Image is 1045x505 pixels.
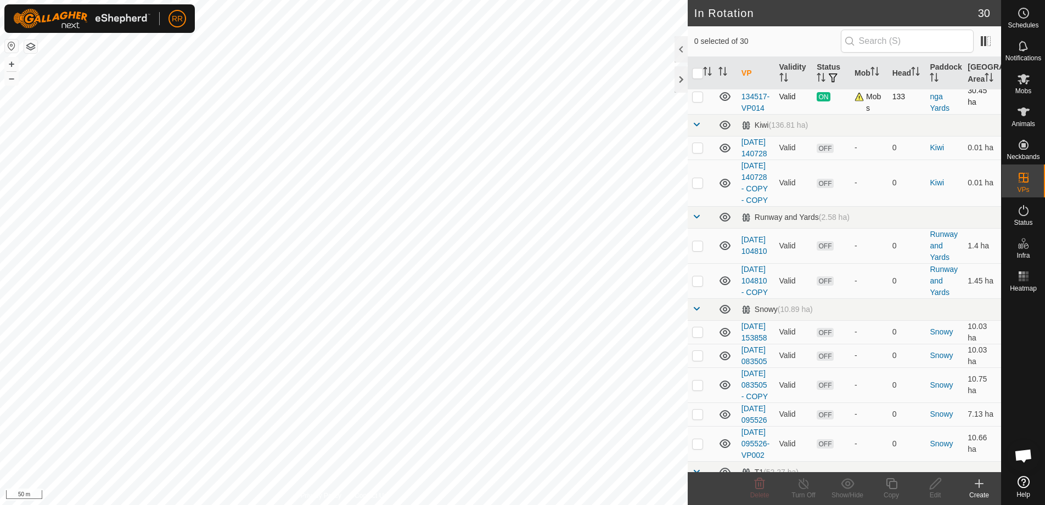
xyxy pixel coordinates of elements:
[703,69,712,77] p-sorticon: Activate to sort
[925,57,963,90] th: Paddock
[930,81,954,112] a: Coomonga Yards
[817,75,825,83] p-sorticon: Activate to sort
[963,57,1001,90] th: [GEOGRAPHIC_DATA] Area
[817,144,833,153] span: OFF
[775,79,813,114] td: Valid
[930,439,953,448] a: Snowy
[855,408,884,420] div: -
[775,426,813,461] td: Valid
[741,161,768,205] a: [DATE] 140728 - COPY - COPY
[817,351,833,361] span: OFF
[855,177,884,189] div: -
[741,428,769,459] a: [DATE] 095526-VP002
[930,75,939,83] p-sorticon: Activate to sort
[5,58,18,71] button: +
[855,438,884,450] div: -
[355,491,387,501] a: Contact Us
[911,69,920,77] p-sorticon: Activate to sort
[817,381,833,390] span: OFF
[741,305,813,314] div: Snowy
[888,263,926,298] td: 0
[963,367,1001,402] td: 10.75 ha
[775,367,813,402] td: Valid
[855,326,884,338] div: -
[817,410,833,419] span: OFF
[775,228,813,263] td: Valid
[888,136,926,160] td: 0
[869,490,913,500] div: Copy
[888,160,926,206] td: 0
[1005,55,1041,61] span: Notifications
[963,136,1001,160] td: 0.01 ha
[5,39,18,53] button: Reset Map
[841,30,974,53] input: Search (S)
[930,178,944,187] a: Kiwi
[1007,439,1040,472] div: Open chat
[779,75,788,83] p-sorticon: Activate to sort
[888,426,926,461] td: 0
[775,344,813,367] td: Valid
[737,57,775,90] th: VP
[741,121,808,130] div: Kiwi
[817,179,833,188] span: OFF
[763,468,799,476] span: (52.27 ha)
[817,92,830,101] span: ON
[750,491,769,499] span: Delete
[718,69,727,77] p-sorticon: Activate to sort
[1016,252,1030,259] span: Infra
[817,241,833,251] span: OFF
[930,351,953,360] a: Snowy
[888,320,926,344] td: 0
[855,142,884,154] div: -
[775,320,813,344] td: Valid
[963,160,1001,206] td: 0.01 ha
[741,345,767,366] a: [DATE] 083505
[963,344,1001,367] td: 10.03 ha
[13,9,150,29] img: Gallagher Logo
[913,490,957,500] div: Edit
[775,136,813,160] td: Valid
[930,327,953,336] a: Snowy
[855,80,884,114] div: 2 Mobs
[930,143,944,152] a: Kiwi
[888,344,926,367] td: 0
[888,367,926,402] td: 0
[741,235,767,256] a: [DATE] 104810
[775,57,813,90] th: Validity
[930,410,953,418] a: Snowy
[1016,491,1030,498] span: Help
[855,275,884,287] div: -
[1008,22,1038,29] span: Schedules
[782,490,825,500] div: Turn Off
[870,69,879,77] p-sorticon: Activate to sort
[775,263,813,298] td: Valid
[741,213,850,222] div: Runway and Yards
[741,468,799,477] div: T1
[957,490,1001,500] div: Create
[888,228,926,263] td: 0
[172,13,183,25] span: RR
[930,381,953,389] a: Snowy
[694,7,978,20] h2: In Rotation
[812,57,850,90] th: Status
[1002,472,1045,502] a: Help
[775,160,813,206] td: Valid
[300,491,341,501] a: Privacy Policy
[741,265,768,297] a: [DATE] 104810 - COPY
[888,57,926,90] th: Head
[825,490,869,500] div: Show/Hide
[985,75,993,83] p-sorticon: Activate to sort
[1012,121,1035,127] span: Animals
[817,276,833,286] span: OFF
[963,79,1001,114] td: 30.45 ha
[930,230,958,262] a: Runway and Yards
[963,426,1001,461] td: 10.66 ha
[741,322,767,342] a: [DATE] 153858
[768,121,808,129] span: (136.81 ha)
[963,228,1001,263] td: 1.4 ha
[1010,285,1037,292] span: Heatmap
[24,40,37,53] button: Map Layers
[978,5,990,21] span: 30
[855,350,884,361] div: -
[855,240,884,252] div: -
